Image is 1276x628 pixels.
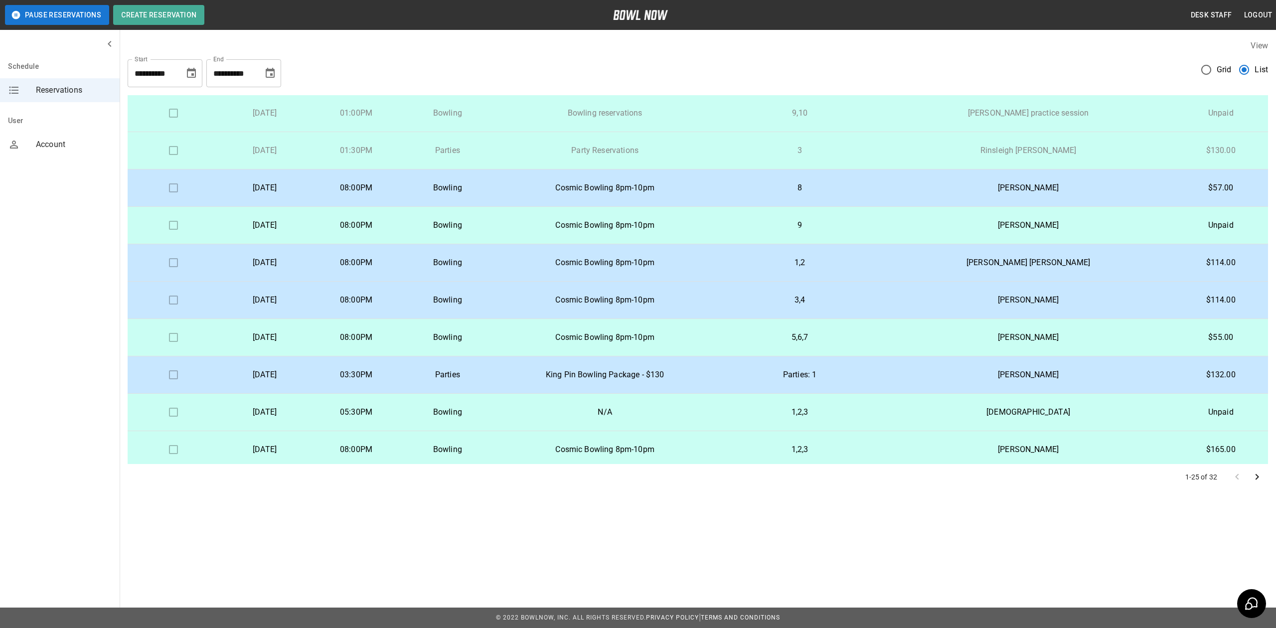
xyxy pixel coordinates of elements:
button: Choose date, selected date is Sep 23, 2025 [260,63,280,83]
p: [DATE] [227,219,302,231]
p: [PERSON_NAME] [891,444,1166,456]
span: © 2022 BowlNow, Inc. All Rights Reserved. [496,614,646,621]
p: [PERSON_NAME] [891,294,1166,306]
a: Privacy Policy [646,614,699,621]
p: $114.00 [1182,294,1260,306]
p: [DATE] [227,444,302,456]
p: 05:30PM [319,406,394,418]
p: Bowling [410,444,485,456]
p: $130.00 [1182,145,1260,157]
p: 3,4 [725,294,875,306]
p: $132.00 [1182,369,1260,381]
p: [PERSON_NAME] [891,182,1166,194]
p: 1,2 [725,257,875,269]
a: Terms and Conditions [701,614,780,621]
button: Create Reservation [113,5,204,25]
p: [DATE] [227,257,302,269]
p: Unpaid [1182,219,1260,231]
button: Choose date, selected date is Aug 23, 2025 [181,63,201,83]
span: Account [36,139,112,151]
p: Parties [410,369,485,381]
p: Bowling reservations [501,107,709,119]
label: View [1251,41,1268,50]
p: Cosmic Bowling 8pm-10pm [501,331,709,343]
p: King Pin Bowling Package - $130 [501,369,709,381]
p: [DATE] [227,107,302,119]
p: Rinsleigh [PERSON_NAME] [891,145,1166,157]
button: Go to next page [1247,467,1267,487]
p: 1,2,3 [725,406,875,418]
p: 1-25 of 32 [1185,472,1218,482]
p: 9,10 [725,107,875,119]
p: [PERSON_NAME] [891,331,1166,343]
p: $55.00 [1182,331,1260,343]
p: [DATE] [227,145,302,157]
p: 08:00PM [319,182,394,194]
p: 08:00PM [319,257,394,269]
p: 01:30PM [319,145,394,157]
p: Cosmic Bowling 8pm-10pm [501,257,709,269]
p: 01:00PM [319,107,394,119]
p: Bowling [410,182,485,194]
p: Bowling [410,257,485,269]
p: Bowling [410,331,485,343]
p: Cosmic Bowling 8pm-10pm [501,294,709,306]
p: Bowling [410,294,485,306]
p: [DATE] [227,182,302,194]
p: 08:00PM [319,444,394,456]
p: Cosmic Bowling 8pm-10pm [501,182,709,194]
p: $114.00 [1182,257,1260,269]
p: Bowling [410,107,485,119]
p: 08:00PM [319,331,394,343]
p: Parties: 1 [725,369,875,381]
span: Reservations [36,84,112,96]
p: Parties [410,145,485,157]
p: 1,2,3 [725,444,875,456]
p: [PERSON_NAME] [PERSON_NAME] [891,257,1166,269]
p: [DATE] [227,369,302,381]
button: Desk Staff [1187,6,1236,24]
span: Grid [1217,64,1232,76]
p: Party Reservations [501,145,709,157]
p: 9 [725,219,875,231]
p: [PERSON_NAME] [891,219,1166,231]
p: $57.00 [1182,182,1260,194]
button: Pause Reservations [5,5,109,25]
p: 8 [725,182,875,194]
p: [DATE] [227,294,302,306]
p: $165.00 [1182,444,1260,456]
p: [PERSON_NAME] [891,369,1166,381]
p: N/A [501,406,709,418]
img: logo [613,10,668,20]
p: 5,6,7 [725,331,875,343]
p: Unpaid [1182,107,1260,119]
p: 03:30PM [319,369,394,381]
p: Cosmic Bowling 8pm-10pm [501,219,709,231]
p: Unpaid [1182,406,1260,418]
span: List [1255,64,1268,76]
p: 08:00PM [319,219,394,231]
p: 08:00PM [319,294,394,306]
button: Logout [1240,6,1276,24]
p: Bowling [410,406,485,418]
p: Cosmic Bowling 8pm-10pm [501,444,709,456]
p: [DEMOGRAPHIC_DATA] [891,406,1166,418]
p: [DATE] [227,406,302,418]
p: Bowling [410,219,485,231]
p: [PERSON_NAME] practice session [891,107,1166,119]
p: 3 [725,145,875,157]
p: [DATE] [227,331,302,343]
